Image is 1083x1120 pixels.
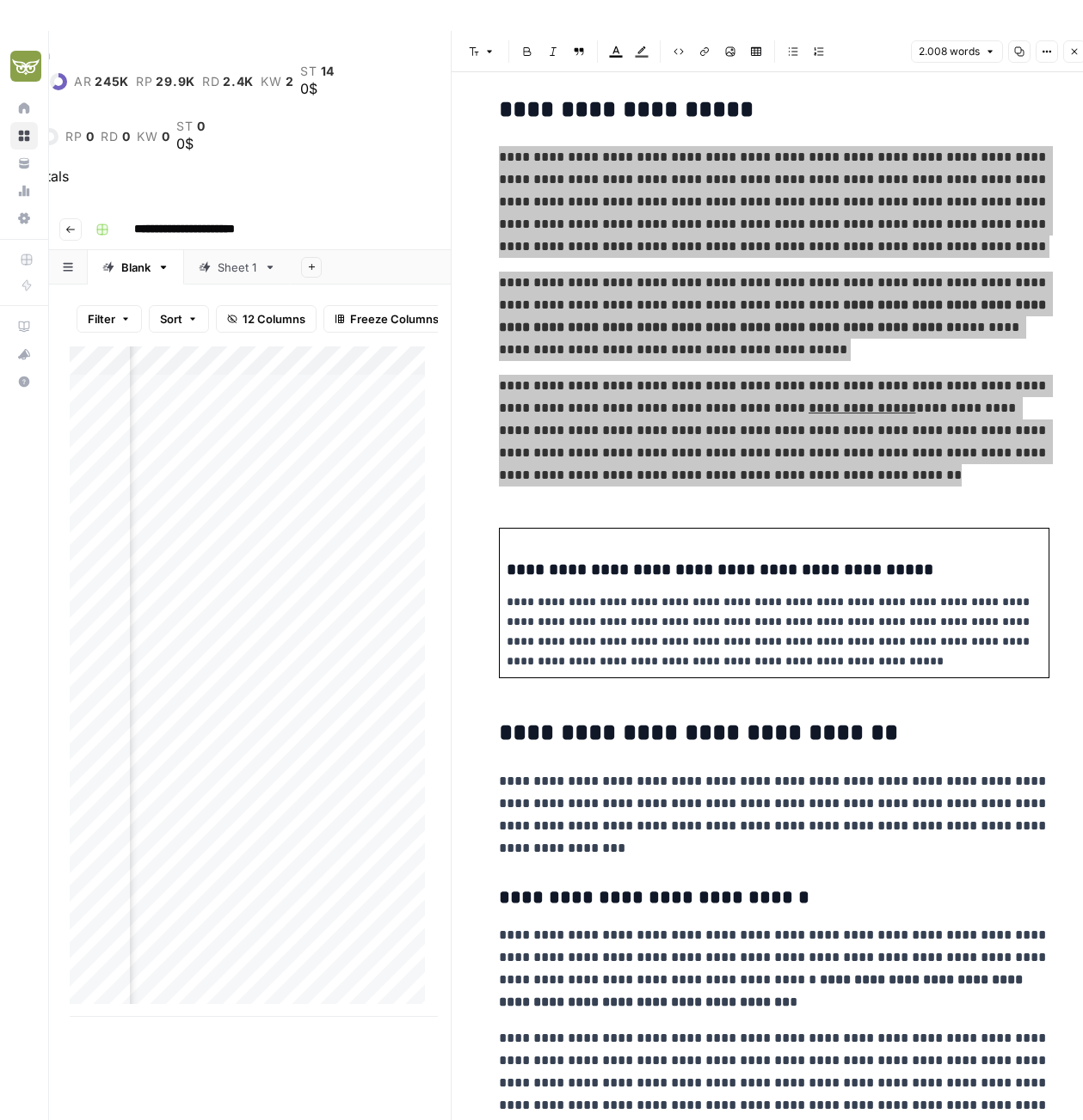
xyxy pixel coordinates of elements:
a: kw0 [137,130,169,144]
span: 14 [321,64,335,78]
button: 2.008 words [911,40,1003,63]
span: 2 [286,75,294,89]
span: 29.9K [156,75,195,89]
span: Freeze Columns [350,310,439,327]
a: rp0 [65,130,94,144]
span: 2.4K [223,75,254,89]
div: Blank [121,259,151,276]
span: 2.008 words [919,44,980,59]
a: AirOps Academy [10,313,38,340]
span: 0 [86,130,95,144]
div: What's new? [11,341,37,367]
span: 0 [197,119,206,133]
span: st [176,119,193,133]
span: Sort [160,310,182,327]
div: Sheet 1 [218,259,257,276]
span: rd [101,130,118,144]
div: 0$ [176,133,205,154]
div: 0$ [300,78,335,99]
span: rd [202,75,219,89]
span: kw [261,75,281,89]
a: rd2.4K [202,75,254,89]
a: st14 [300,64,335,78]
span: kw [137,130,157,144]
span: 0 [162,130,170,144]
button: Freeze Columns [323,305,450,333]
a: st0 [176,119,205,133]
a: rd0 [101,130,130,144]
button: Filter [77,305,142,333]
span: ar [74,75,91,89]
span: rp [136,75,152,89]
span: 12 Columns [243,310,305,327]
span: 0 [122,130,131,144]
span: rp [65,130,82,144]
button: What's new? [10,340,38,368]
span: 245K [95,75,129,89]
a: kw2 [261,75,293,89]
button: Sort [149,305,209,333]
button: 12 Columns [216,305,317,333]
a: ar245K [74,75,129,89]
a: Blank [88,250,184,285]
span: st [300,64,317,78]
a: Sheet 1 [184,250,291,285]
a: rp29.9K [136,75,195,89]
a: Settings [10,205,38,232]
span: Filter [88,310,115,327]
button: Help + Support [10,368,38,395]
